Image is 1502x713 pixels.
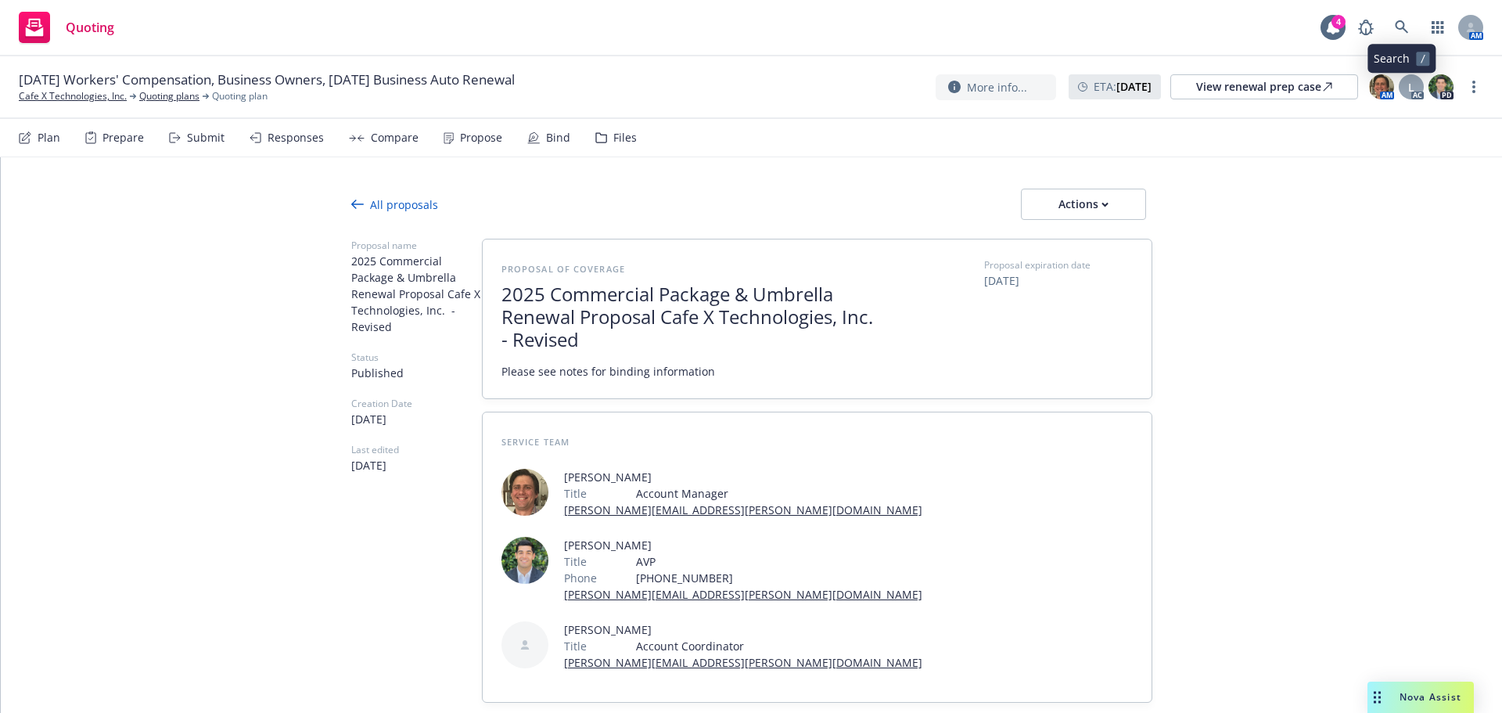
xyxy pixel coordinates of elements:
span: Status [351,351,482,365]
div: 4 [1331,15,1346,29]
span: [PERSON_NAME] [564,621,922,638]
span: Please see notes for binding information [501,363,715,380]
button: Nova Assist [1367,682,1474,713]
div: Responses [268,131,324,144]
span: [DATE] [351,411,482,427]
span: [DATE] Workers' Compensation, Business Owners, [DATE] Business Auto Renewal [19,70,515,89]
div: All proposals [351,196,438,213]
span: [DATE] [984,272,1133,289]
a: Quoting plans [139,89,199,103]
span: Proposal name [351,239,482,253]
div: Compare [371,131,419,144]
strong: [DATE] [1116,79,1152,94]
a: View renewal prep case [1170,74,1358,99]
div: Drag to move [1367,682,1387,713]
span: Phone [564,570,597,586]
img: employee photo [501,469,548,516]
img: employee photo [501,537,548,584]
a: Report a Bug [1350,12,1382,43]
a: Cafe X Technologies, Inc. [19,89,127,103]
a: [PERSON_NAME][EMAIL_ADDRESS][PERSON_NAME][DOMAIN_NAME] [564,587,922,602]
span: Title [564,553,587,570]
div: Prepare [102,131,144,144]
a: Quoting [13,5,120,49]
span: 2025 Commercial Package & Umbrella Renewal Proposal Cafe X Technologies, Inc. - Revised [351,253,482,335]
button: Actions [1021,189,1146,220]
a: Search [1386,12,1418,43]
span: Published [351,365,482,381]
a: [PERSON_NAME][EMAIL_ADDRESS][PERSON_NAME][DOMAIN_NAME] [564,655,922,670]
div: View renewal prep case [1196,75,1332,99]
span: Proposal expiration date [984,258,1091,272]
span: [PERSON_NAME] [564,469,922,485]
div: Plan [38,131,60,144]
span: 2025 Commercial Package & Umbrella Renewal Proposal Cafe X Technologies, Inc. - Revised [501,283,885,351]
span: L [1408,79,1414,95]
span: Creation Date [351,397,482,411]
span: AVP [636,553,922,570]
div: Bind [546,131,570,144]
div: Submit [187,131,225,144]
span: [PHONE_NUMBER] [636,570,922,586]
span: Proposal of coverage [501,263,625,275]
span: Quoting plan [212,89,268,103]
span: [PERSON_NAME] [564,537,922,553]
div: Propose [460,131,502,144]
img: photo [1428,74,1453,99]
a: Switch app [1422,12,1453,43]
a: more [1464,77,1483,96]
div: Actions [1047,189,1120,219]
span: Last edited [351,443,482,457]
span: Title [564,638,587,654]
span: Service Team [501,436,570,448]
span: Quoting [66,21,114,34]
span: More info... [967,79,1027,95]
div: Files [613,131,637,144]
span: Account Manager [636,485,922,502]
button: More info... [936,74,1056,100]
span: [DATE] [351,457,482,474]
span: Nova Assist [1400,690,1461,704]
a: [PERSON_NAME][EMAIL_ADDRESS][PERSON_NAME][DOMAIN_NAME] [564,502,922,517]
span: ETA : [1094,78,1152,95]
span: Account Coordinator [636,638,922,654]
span: Title [564,485,587,502]
img: photo [1369,74,1394,99]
